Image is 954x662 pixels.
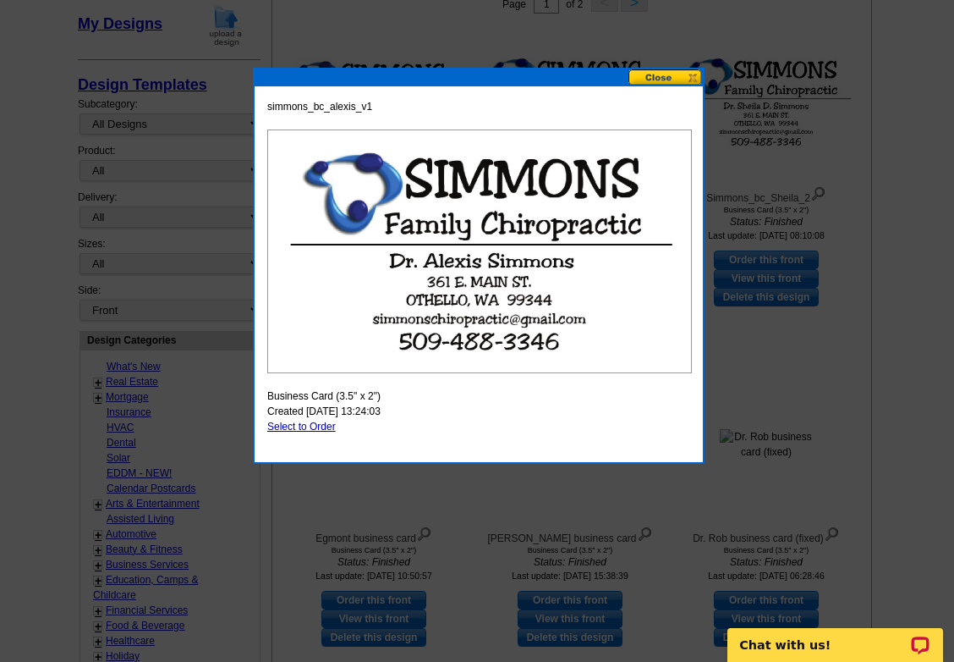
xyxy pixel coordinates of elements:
a: Select to Order [267,421,336,433]
span: simmons_bc_alexis_v1 [267,99,372,114]
span: Created [DATE] 13:24:03 [267,404,381,419]
iframe: LiveChat chat widget [716,609,954,662]
img: large-thumb.jpg [267,130,692,373]
span: Business Card (3.5" x 2") [267,389,381,404]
